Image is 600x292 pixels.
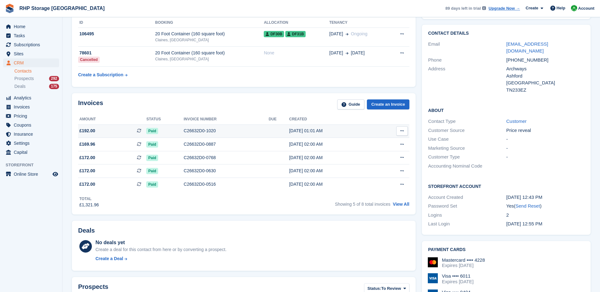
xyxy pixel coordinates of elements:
[428,154,506,161] div: Customer Type
[14,83,59,90] a: Deals 175
[571,5,577,11] img: Rod
[184,114,269,124] th: Invoice number
[482,6,486,10] img: icon-info-grey-7440780725fd019a000dd9b08b2336e03edf1995a4989e88bcd33f0948082b44.svg
[49,84,59,89] div: 175
[146,128,158,134] span: Paid
[506,127,584,134] div: Price reveal
[428,107,584,113] h2: About
[3,139,59,148] a: menu
[6,162,62,168] span: Storefront
[78,114,146,124] th: Amount
[14,58,51,67] span: CRM
[79,154,95,161] span: £172.00
[428,118,506,125] div: Contact Type
[14,130,51,138] span: Insurance
[79,202,99,208] div: £1,321.96
[289,114,376,124] th: Created
[428,203,506,210] div: Password Set
[155,31,264,37] div: 20 Foot Container (160 square foot)
[49,76,59,81] div: 292
[14,121,51,129] span: Coupons
[489,5,520,12] a: Upgrade Now →
[146,168,158,174] span: Paid
[428,136,506,143] div: Use Case
[95,246,226,253] div: Create a deal for this contact from here or by converting a prospect.
[428,145,506,152] div: Marketing Source
[79,141,95,148] span: £169.96
[95,255,123,262] div: Create a Deal
[289,154,376,161] div: [DATE] 02:00 AM
[428,212,506,219] div: Logins
[78,50,155,56] div: 78601
[79,168,95,174] span: £172.00
[289,141,376,148] div: [DATE] 02:00 AM
[393,202,409,207] a: View All
[506,57,584,64] div: [PHONE_NUMBER]
[442,279,473,284] div: Expires [DATE]
[289,128,376,134] div: [DATE] 01:01 AM
[3,103,59,111] a: menu
[264,18,329,28] th: Allocation
[3,22,59,31] a: menu
[3,112,59,120] a: menu
[78,227,95,234] h2: Deals
[14,103,51,111] span: Invoices
[557,5,565,11] span: Help
[14,139,51,148] span: Settings
[335,202,390,207] span: Showing 5 of 8 total invoices
[351,50,365,56] span: [DATE]
[428,183,584,189] h2: Storefront Account
[14,83,26,89] span: Deals
[14,49,51,58] span: Sites
[155,18,264,28] th: Booking
[78,99,103,110] h2: Invoices
[78,72,123,78] div: Create a Subscription
[79,181,95,188] span: £172.00
[78,18,155,28] th: ID
[146,141,158,148] span: Paid
[367,99,409,110] a: Create an Invoice
[506,87,584,94] div: TN233EZ
[14,22,51,31] span: Home
[184,128,269,134] div: C26632D0-1020
[428,194,506,201] div: Account Created
[184,141,269,148] div: C26632D0-0887
[506,118,527,124] a: Customer
[184,168,269,174] div: C26632D0-0630
[269,114,289,124] th: Due
[428,247,584,252] h2: Payment cards
[285,31,306,37] span: DF31B
[52,170,59,178] a: Preview store
[428,41,506,55] div: Email
[95,255,226,262] a: Create a Deal
[14,148,51,157] span: Capital
[3,170,59,179] a: menu
[329,50,343,56] span: [DATE]
[3,40,59,49] a: menu
[95,239,226,246] div: No deals yet
[329,31,343,37] span: [DATE]
[14,112,51,120] span: Pricing
[506,212,584,219] div: 2
[578,5,594,12] span: Account
[506,136,584,143] div: -
[155,56,264,62] div: Claines, [GEOGRAPHIC_DATA]
[506,73,584,80] div: Ashford
[428,273,438,283] img: Visa Logo
[146,155,158,161] span: Paid
[14,93,51,102] span: Analytics
[146,114,183,124] th: Status
[289,181,376,188] div: [DATE] 02:00 AM
[351,31,367,36] span: Ongoing
[442,263,485,268] div: Expires [DATE]
[3,49,59,58] a: menu
[428,257,438,267] img: Mastercard Logo
[442,273,473,279] div: Visa •••• 6011
[506,41,548,54] a: [EMAIL_ADDRESS][DOMAIN_NAME]
[515,203,540,209] a: Send Reset
[264,31,284,37] span: DF30B
[506,221,542,226] time: 2025-03-24 12:55:49 UTC
[5,4,14,13] img: stora-icon-8386f47178a22dfd0bd8f6a31ec36ba5ce8667c1dd55bd0f319d3a0aa187defe.svg
[526,5,538,11] span: Create
[329,18,389,28] th: Tenancy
